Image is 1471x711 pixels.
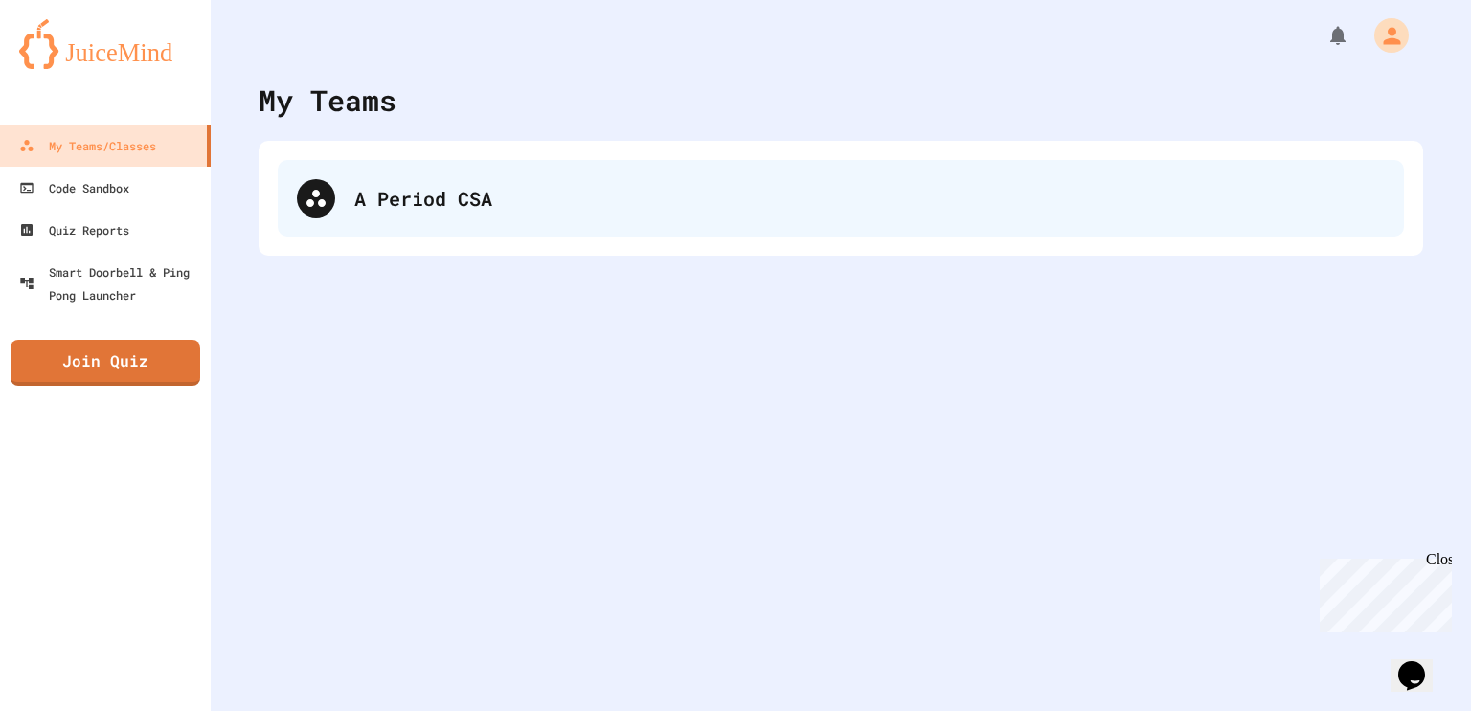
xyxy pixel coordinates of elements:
div: My Teams [259,79,396,122]
iframe: chat widget [1391,634,1452,692]
img: logo-orange.svg [19,19,192,69]
div: A Period CSA [354,184,1385,213]
div: Code Sandbox [19,176,129,199]
div: Chat with us now!Close [8,8,132,122]
div: My Teams/Classes [19,134,156,157]
a: Join Quiz [11,340,200,386]
iframe: chat widget [1312,551,1452,632]
div: My Notifications [1291,19,1354,52]
div: Quiz Reports [19,218,129,241]
div: My Account [1354,13,1414,57]
div: A Period CSA [278,160,1404,237]
div: Smart Doorbell & Ping Pong Launcher [19,261,203,307]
